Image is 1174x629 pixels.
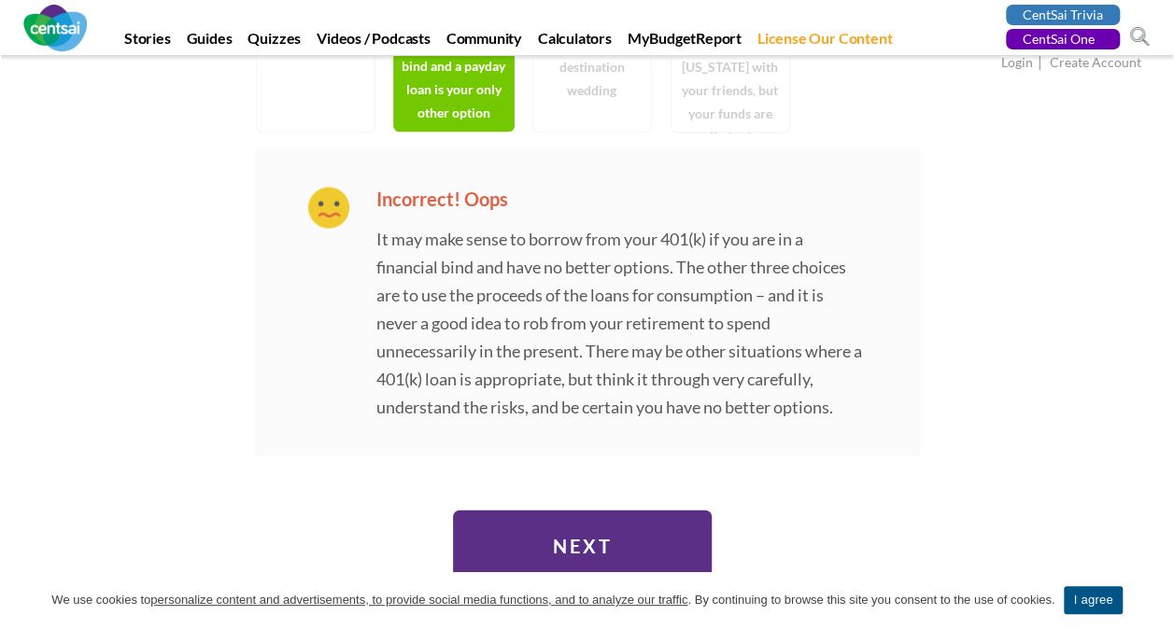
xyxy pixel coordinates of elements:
a: Guides [180,29,239,55]
a: Login [1001,54,1033,74]
div: Incorrect! Oops [376,188,508,210]
a: Community [440,29,529,55]
a: MyBudgetReport [621,29,748,55]
img: CentSai [23,5,87,51]
a: Quizzes [241,29,307,55]
a: I agree [1141,591,1160,609]
a: CentSai Trivia [1006,5,1120,25]
p: It may make sense to borrow from your 401(k) if you are in a financial bind and have no better op... [376,188,867,421]
input: Next [453,510,712,582]
span: We use cookies to . By continuing to browse this site you consent to the use of cookies. [51,591,1054,609]
u: personalize content and advertisements, to provide social media functions, and to analyze our tra... [150,593,687,607]
a: CentSai One [1006,29,1120,49]
a: Videos / Podcasts [310,29,437,55]
a: Stories [118,29,177,55]
a: I agree [1064,586,1122,614]
a: Create Account [1050,54,1141,74]
a: Calculators [531,29,618,55]
span: D. You want to go on vacation to [US_STATE] with your friends, but your funds are limited [672,8,789,133]
span: | [1036,52,1047,74]
a: License Our Content [751,29,898,55]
